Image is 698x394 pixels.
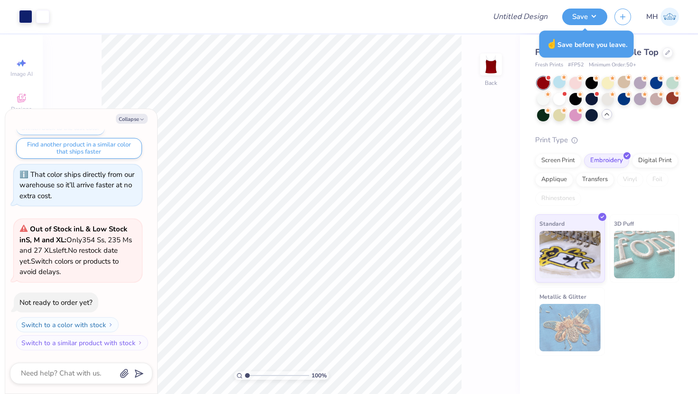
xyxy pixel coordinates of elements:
[632,154,678,168] div: Digital Print
[646,8,679,26] a: MH
[16,317,119,332] button: Switch to a color with stock
[562,9,607,25] button: Save
[535,192,581,206] div: Rhinestones
[614,231,675,278] img: 3D Puff
[535,173,573,187] div: Applique
[19,224,132,276] span: Only 354 Ss, 235 Ms and 27 XLs left. Switch colors or products to avoid delays.
[19,246,118,266] span: No restock date yet.
[646,11,658,22] span: MH
[539,31,634,58] div: Save before you leave.
[311,371,327,380] span: 100 %
[539,292,586,302] span: Metallic & Glitter
[485,7,555,26] input: Untitled Design
[568,61,584,69] span: # FP52
[137,340,143,346] img: Switch to a similar product with stock
[116,114,148,124] button: Collapse
[30,224,85,234] strong: Out of Stock in L
[481,55,500,74] img: Back
[660,8,679,26] img: Mia Hurtado
[539,231,601,278] img: Standard
[646,173,669,187] div: Foil
[16,335,148,350] button: Switch to a similar product with stock
[589,61,636,69] span: Minimum Order: 50 +
[19,224,127,245] strong: & Low Stock in S, M and XL :
[535,46,659,58] span: Fresh Prints Cali Camisole Top
[539,219,565,229] span: Standard
[614,219,634,229] span: 3D Puff
[485,79,497,87] div: Back
[535,154,581,168] div: Screen Print
[11,105,32,113] span: Designs
[539,304,601,351] img: Metallic & Glitter
[16,138,142,159] button: Find another product in a similar color that ships faster
[10,70,33,78] span: Image AI
[535,135,679,146] div: Print Type
[535,61,563,69] span: Fresh Prints
[19,170,134,201] div: That color ships directly from our warehouse so it’ll arrive faster at no extra cost.
[576,173,614,187] div: Transfers
[546,38,557,50] span: ☝️
[19,298,93,307] div: Not ready to order yet?
[584,154,629,168] div: Embroidery
[617,173,643,187] div: Vinyl
[16,121,105,135] button: Switch back to the last color
[108,322,113,328] img: Switch to a color with stock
